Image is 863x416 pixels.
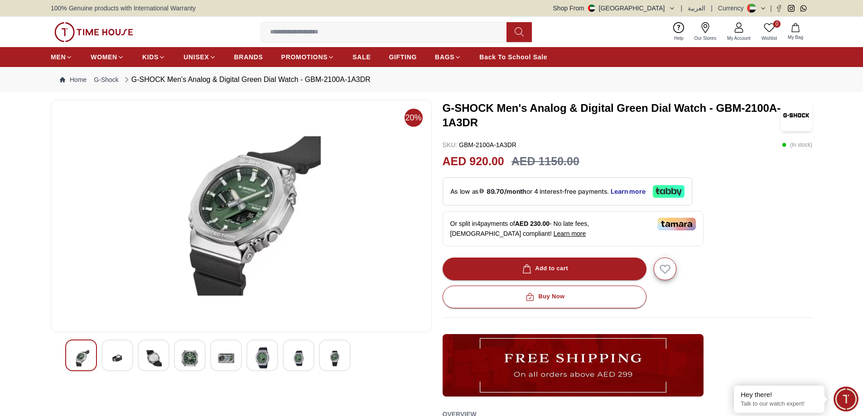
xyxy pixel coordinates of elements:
span: BAGS [435,53,454,62]
img: ... [54,22,133,42]
span: My Account [723,35,754,42]
img: G-SHOCK Men's Analog & Digital Green Dial Watch - GBM-2100A-1A3DR [781,100,812,131]
span: SALE [352,53,371,62]
div: Or split in 4 payments of - No late fees, [DEMOGRAPHIC_DATA] compliant! [443,211,704,246]
img: ... [443,334,704,397]
a: Our Stores [689,20,722,43]
img: G-SHOCK Men's Analog & Digital Green Dial Watch - GBM-2100A-1A3DR [145,347,162,369]
p: GBM-2100A-1A3DR [443,140,516,149]
span: | [770,4,772,13]
button: Add to cart [443,258,646,280]
a: UNISEX [183,49,216,65]
h2: AED 920.00 [443,153,504,170]
div: Buy Now [524,292,564,302]
button: My Bag [782,21,809,43]
a: WOMEN [91,49,124,65]
a: Whatsapp [800,5,807,12]
a: GIFTING [389,49,417,65]
img: G-SHOCK Men's Analog & Digital Green Dial Watch - GBM-2100A-1A3DR [58,107,424,325]
span: WOMEN [91,53,117,62]
img: United Arab Emirates [588,5,595,12]
img: G-SHOCK Men's Analog & Digital Green Dial Watch - GBM-2100A-1A3DR [182,347,198,369]
img: G-SHOCK Men's Analog & Digital Green Dial Watch - GBM-2100A-1A3DR [254,347,270,368]
a: G-Shock [94,75,118,84]
span: MEN [51,53,66,62]
span: Our Stores [691,35,720,42]
a: Home [60,75,87,84]
a: MEN [51,49,72,65]
div: Add to cart [521,263,568,274]
img: G-SHOCK Men's Analog & Digital Green Dial Watch - GBM-2100A-1A3DR [109,347,125,369]
a: BRANDS [234,49,263,65]
h3: AED 1150.00 [511,153,579,170]
img: Tamara [657,218,696,230]
a: 0Wishlist [756,20,782,43]
span: 0 [773,20,781,28]
span: UNISEX [183,53,209,62]
span: BRANDS [234,53,263,62]
button: Buy Now [443,286,646,308]
p: Talk to our watch expert! [741,400,818,408]
h3: G-SHOCK Men's Analog & Digital Green Dial Watch - GBM-2100A-1A3DR [443,101,781,130]
span: Learn more [554,230,586,237]
span: My Bag [784,34,807,41]
span: 20% [405,109,423,127]
button: Shop From[GEOGRAPHIC_DATA] [553,4,675,13]
img: G-SHOCK Men's Analog & Digital Green Dial Watch - GBM-2100A-1A3DR [290,347,307,369]
span: | [681,4,683,13]
span: PROMOTIONS [281,53,328,62]
a: PROMOTIONS [281,49,335,65]
span: AED 230.00 [515,220,550,227]
div: Chat Widget [834,387,858,411]
a: BAGS [435,49,461,65]
nav: Breadcrumb [51,67,812,92]
div: Hey there! [741,390,818,399]
img: G-SHOCK Men's Analog & Digital Green Dial Watch - GBM-2100A-1A3DR [327,347,343,369]
span: 100% Genuine products with International Warranty [51,4,196,13]
a: KIDS [142,49,165,65]
img: G-SHOCK Men's Analog & Digital Green Dial Watch - GBM-2100A-1A3DR [218,347,234,369]
span: Back To School Sale [479,53,547,62]
span: GIFTING [389,53,417,62]
a: Back To School Sale [479,49,547,65]
a: SALE [352,49,371,65]
div: Currency [718,4,747,13]
span: Wishlist [758,35,781,42]
span: | [711,4,713,13]
span: Help [670,35,687,42]
a: Help [669,20,689,43]
span: KIDS [142,53,159,62]
img: G-SHOCK Men's Analog & Digital Green Dial Watch - GBM-2100A-1A3DR [73,347,89,369]
p: ( In stock ) [782,140,812,149]
a: Instagram [788,5,795,12]
a: Facebook [776,5,782,12]
button: العربية [688,4,705,13]
span: SKU : [443,141,458,148]
div: G-SHOCK Men's Analog & Digital Green Dial Watch - GBM-2100A-1A3DR [122,74,371,85]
